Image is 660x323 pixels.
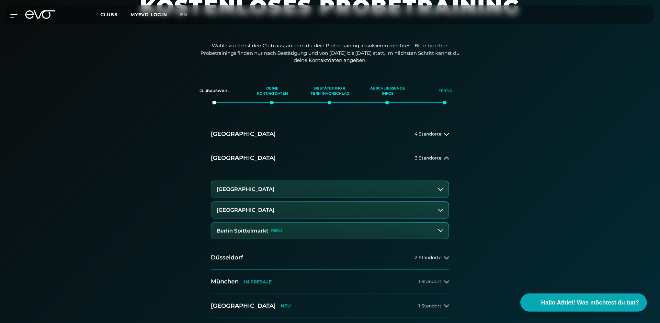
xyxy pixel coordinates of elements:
[211,294,449,318] button: [GEOGRAPHIC_DATA]NEU1 Standort
[211,130,276,138] h2: [GEOGRAPHIC_DATA]
[520,293,647,312] button: Hallo Athlet! Was möchtest du tun?
[211,122,449,146] button: [GEOGRAPHIC_DATA]4 Standorte
[100,12,118,18] span: Clubs
[271,228,282,233] p: NEU
[541,298,639,307] span: Hallo Athlet! Was möchtest du tun?
[418,279,441,284] span: 1 Standort
[415,255,441,260] span: 2 Standorte
[281,303,291,309] p: NEU
[211,278,239,286] h2: München
[180,12,187,18] span: en
[211,302,276,310] h2: [GEOGRAPHIC_DATA]
[211,223,449,239] button: Berlin SpittelmarktNEU
[367,82,408,100] div: Abschließende Infos
[309,82,351,100] div: Bestätigung & Terminvorschlag
[194,82,235,100] div: Clubauswahl
[211,254,243,262] h2: Düsseldorf
[217,207,275,213] h3: [GEOGRAPHIC_DATA]
[217,228,268,234] h3: Berlin Spittelmarkt
[415,156,441,161] span: 3 Standorte
[211,246,449,270] button: Düsseldorf2 Standorte
[252,82,293,100] div: Deine Kontaktdaten
[211,154,276,162] h2: [GEOGRAPHIC_DATA]
[418,304,441,308] span: 1 Standort
[425,82,466,100] div: Fertig
[131,12,167,18] a: MYEVO LOGIN
[211,181,449,197] button: [GEOGRAPHIC_DATA]
[180,11,195,18] a: en
[211,202,449,218] button: [GEOGRAPHIC_DATA]
[211,146,449,170] button: [GEOGRAPHIC_DATA]3 Standorte
[211,270,449,294] button: MünchenIN PRESALE1 Standort
[415,132,441,137] span: 4 Standorte
[217,186,275,192] h3: [GEOGRAPHIC_DATA]
[200,42,460,64] p: Wähle zunächst den Club aus, an dem du dein Probetraining absolvieren möchtest. Bitte beachte: Pr...
[244,279,272,285] p: IN PRESALE
[100,11,131,18] a: Clubs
